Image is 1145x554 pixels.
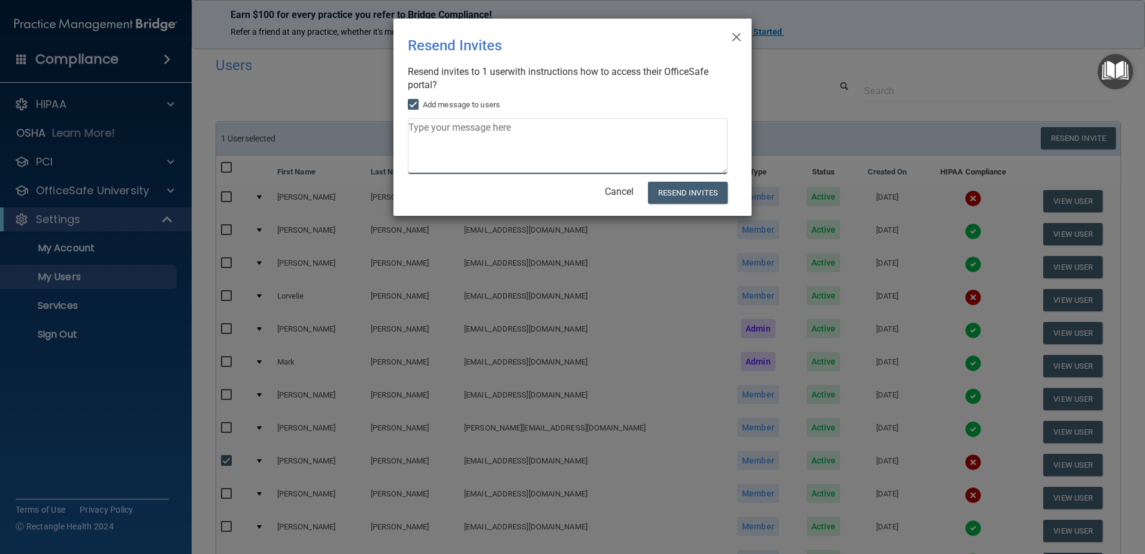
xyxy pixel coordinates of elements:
[605,186,634,197] a: Cancel
[408,100,422,110] input: Add message to users
[1098,54,1133,89] button: Open Resource Center
[648,182,728,204] button: Resend Invites
[408,98,500,112] label: Add message to users
[731,23,742,47] span: ×
[408,65,728,92] div: Resend invites to 1 user with instructions how to access their OfficeSafe portal?
[408,28,688,63] div: Resend Invites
